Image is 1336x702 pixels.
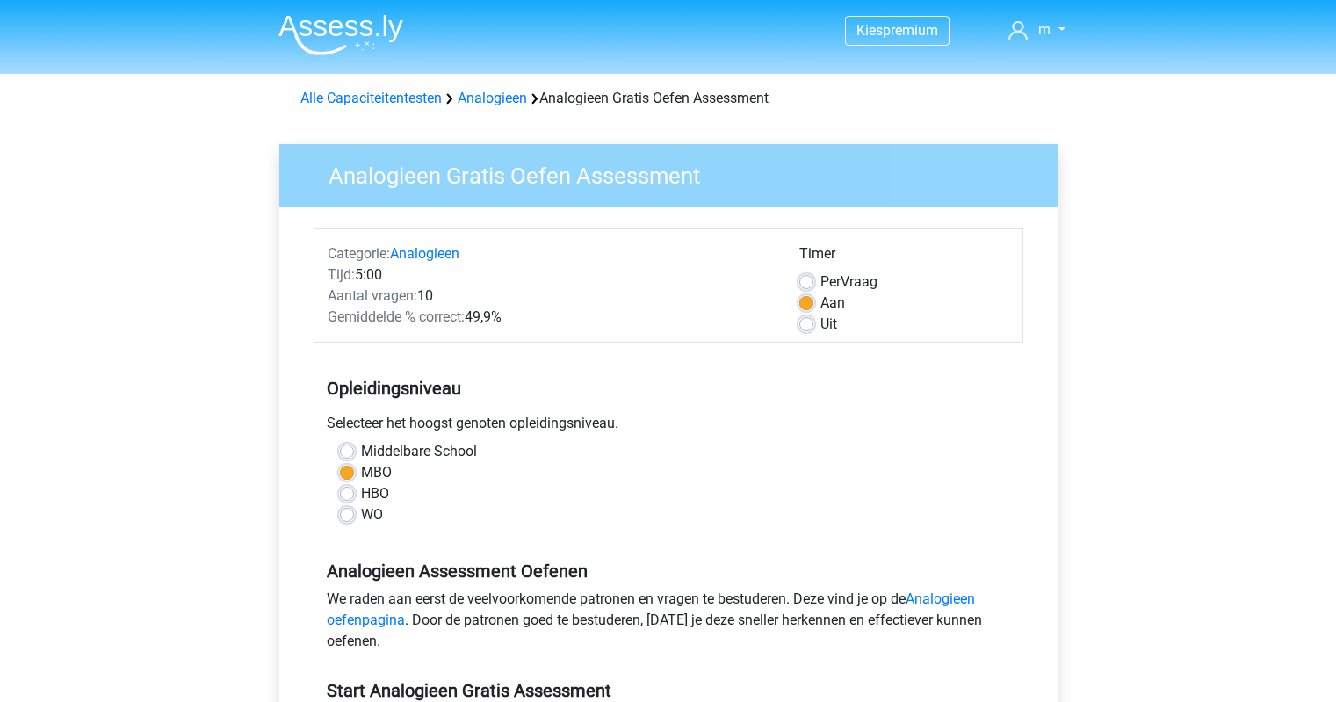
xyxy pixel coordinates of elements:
div: Selecteer het hoogst genoten opleidingsniveau. [314,413,1023,441]
label: HBO [361,483,389,504]
span: Tijd: [328,266,355,283]
span: Kies [856,22,883,39]
a: Kiespremium [846,18,949,42]
img: Assessly [278,14,403,55]
span: Per [820,273,841,290]
span: premium [883,22,938,39]
h3: Analogieen Gratis Oefen Assessment [307,156,1044,190]
div: 10 [314,286,786,307]
a: Alle Capaciteitentesten [300,90,442,106]
label: Aan [820,293,845,314]
a: m [1001,19,1072,40]
div: 49,9% [314,307,786,328]
span: Categorie: [328,245,390,262]
h5: Start Analogieen Gratis Assessment [327,680,1010,701]
label: Uit [820,314,837,335]
div: 5:00 [314,264,786,286]
label: Middelbare School [361,441,477,462]
span: Aantal vragen: [328,287,417,304]
div: Analogieen Gratis Oefen Assessment [293,88,1044,109]
label: Vraag [820,271,877,293]
label: WO [361,504,383,525]
span: Gemiddelde % correct: [328,308,465,325]
a: Analogieen [390,245,459,262]
label: MBO [361,462,392,483]
div: Timer [799,243,1009,271]
span: m [1038,21,1051,38]
h5: Opleidingsniveau [327,371,1010,406]
a: Analogieen [458,90,527,106]
h5: Analogieen Assessment Oefenen [327,561,1010,582]
div: We raden aan eerst de veelvoorkomende patronen en vragen te bestuderen. Deze vind je op de . Door... [314,589,1023,659]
